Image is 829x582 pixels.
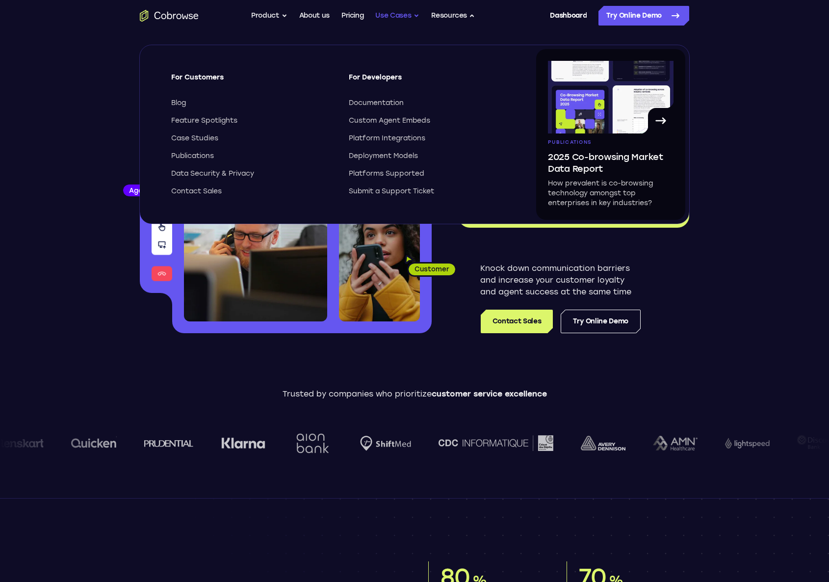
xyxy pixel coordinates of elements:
span: Custom Agent Embeds [349,116,430,126]
a: Dashboard [550,6,587,26]
img: avery-dennison [581,436,625,450]
p: Knock down communication barriers and increase your customer loyalty and agent success at the sam... [480,263,641,298]
a: Try Online Demo [561,310,641,333]
a: Platforms Supported [349,169,509,179]
img: Klarna [221,437,265,449]
span: Contact Sales [171,186,222,196]
a: Contact Sales [481,310,553,333]
span: 2025 Co-browsing Market Data Report [548,151,674,175]
button: Product [251,6,287,26]
img: Aion Bank [293,423,333,463]
img: A page from the browsing market ebook [548,61,674,133]
span: Blog [171,98,186,108]
span: Platforms Supported [349,169,424,179]
span: Feature Spotlights [171,116,237,126]
span: Publications [548,139,591,145]
a: About us [299,6,330,26]
span: Submit a Support Ticket [349,186,434,196]
a: Custom Agent Embeds [349,116,509,126]
button: Use Cases [375,6,419,26]
a: Platform Integrations [349,133,509,143]
a: Pricing [341,6,364,26]
img: A customer support agent talking on the phone [184,146,327,321]
a: Documentation [349,98,509,108]
span: Platform Integrations [349,133,425,143]
img: AMN Healthcare [653,436,698,451]
p: How prevalent is co-browsing technology amongst top enterprises in key industries? [548,179,674,208]
img: CDC Informatique [439,435,553,450]
a: Feature Spotlights [171,116,331,126]
a: Data Security & Privacy [171,169,331,179]
img: prudential [144,439,194,447]
a: Publications [171,151,331,161]
a: Case Studies [171,133,331,143]
span: Deployment Models [349,151,418,161]
span: Data Security & Privacy [171,169,254,179]
span: customer service excellence [432,389,547,398]
a: Submit a Support Ticket [349,186,509,196]
span: Case Studies [171,133,218,143]
span: For Customers [171,73,331,90]
span: Publications [171,151,214,161]
img: Shiftmed [360,436,411,451]
button: Resources [431,6,475,26]
img: A customer holding their phone [339,205,420,321]
a: Contact Sales [171,186,331,196]
span: Documentation [349,98,404,108]
a: Blog [171,98,331,108]
a: Try Online Demo [598,6,689,26]
span: For Developers [349,73,509,90]
a: Go to the home page [140,10,199,22]
a: Deployment Models [349,151,509,161]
